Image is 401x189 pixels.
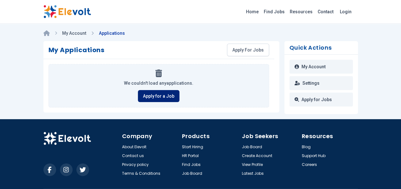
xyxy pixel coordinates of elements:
a: Find Jobs [182,162,201,167]
a: Start Hiring [182,144,203,149]
a: Job Board [182,171,202,176]
a: Privacy policy [122,162,149,167]
a: View Profile [242,162,263,167]
a: Latest Jobs [242,171,264,176]
a: HR Portal [182,153,199,158]
h4: Company [122,132,178,141]
a: Resources [287,7,315,17]
a: Home [243,7,261,17]
a: My Account [62,31,86,36]
img: Elevolt [43,132,91,145]
a: Blog [302,144,311,149]
a: Terms & Conditions [122,171,160,176]
a: Apply for Jobs [289,93,353,107]
a: Contact [315,7,336,17]
h2: My Applications [49,46,105,54]
h4: Resources [302,132,358,141]
h4: Job Seekers [242,132,298,141]
a: Apply for a Job [138,90,179,102]
iframe: Chat Widget [369,159,401,189]
a: Job Board [242,144,262,149]
a: Apply For Jobs [227,44,269,56]
a: Find Jobs [261,7,287,17]
h4: Products [182,132,238,141]
h3: Quick Actions [289,45,353,51]
a: Careers [302,162,317,167]
a: Applications [99,31,125,36]
img: Elevolt [43,5,91,18]
a: My Account [289,60,353,74]
a: Support Hub [302,153,326,158]
p: We couldn't load any applications . [124,80,193,86]
a: About Elevolt [122,144,146,149]
a: Create Account [242,153,272,158]
a: Settings [289,76,353,90]
a: Login [336,5,355,18]
a: Contact us [122,153,144,158]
